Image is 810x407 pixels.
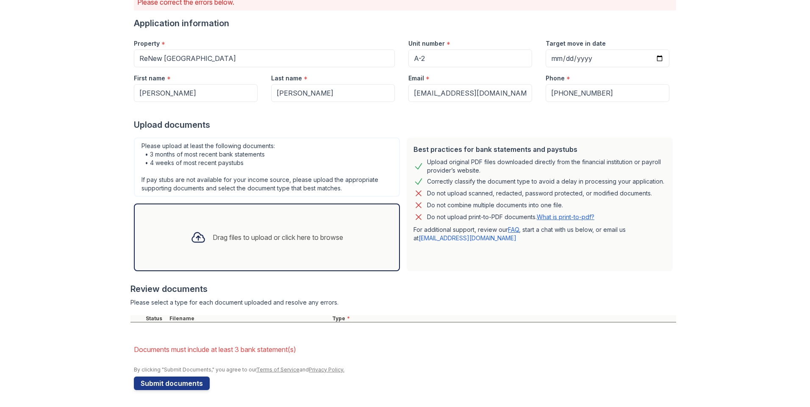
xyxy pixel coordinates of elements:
[413,144,666,154] div: Best practices for bank statements and paystubs
[130,298,676,307] div: Please select a type for each document uploaded and resolve any errors.
[427,200,563,210] div: Do not combine multiple documents into one file.
[537,213,594,220] a: What is print-to-pdf?
[546,74,565,82] label: Phone
[134,366,676,373] div: By clicking "Submit Documents," you agree to our and
[271,74,302,82] label: Last name
[213,232,343,242] div: Drag files to upload or click here to browse
[144,315,168,322] div: Status
[427,158,666,175] div: Upload original PDF files downloaded directly from the financial institution or payroll provider’...
[427,188,652,198] div: Do not upload scanned, redacted, password protected, or modified documents.
[413,225,666,242] p: For additional support, review our , start a chat with us below, or email us at
[419,234,516,242] a: [EMAIL_ADDRESS][DOMAIN_NAME]
[168,315,330,322] div: Filename
[309,366,344,373] a: Privacy Policy.
[408,39,445,48] label: Unit number
[134,377,210,390] button: Submit documents
[134,119,676,131] div: Upload documents
[134,17,676,29] div: Application information
[408,74,424,82] label: Email
[134,341,676,358] li: Documents must include at least 3 bank statement(s)
[130,283,676,295] div: Review documents
[134,74,165,82] label: First name
[134,137,400,197] div: Please upload at least the following documents: • 3 months of most recent bank statements • 4 wee...
[330,315,676,322] div: Type
[427,213,594,221] p: Do not upload print-to-PDF documents.
[256,366,300,373] a: Terms of Service
[134,39,160,48] label: Property
[427,176,664,187] div: Correctly classify the document type to avoid a delay in processing your application.
[508,226,519,233] a: FAQ
[546,39,606,48] label: Target move in date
